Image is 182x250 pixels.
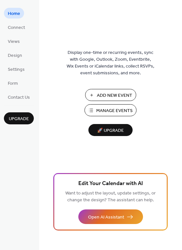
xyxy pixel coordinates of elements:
[8,52,22,59] span: Design
[4,78,22,88] a: Form
[84,104,136,116] button: Manage Events
[67,49,154,77] span: Display one-time or recurring events, sync with Google, Outlook, Zoom, Eventbrite, Wix Events or ...
[92,126,129,135] span: 🚀 Upgrade
[4,36,24,46] a: Views
[4,22,29,32] a: Connect
[4,8,24,19] a: Home
[4,64,29,74] a: Settings
[65,189,156,205] span: Want to adjust the layout, update settings, or change the design? The assistant can help.
[8,66,25,73] span: Settings
[8,10,20,17] span: Home
[8,38,20,45] span: Views
[88,214,124,221] span: Open AI Assistant
[85,89,136,101] button: Add New Event
[4,92,34,102] a: Contact Us
[8,94,30,101] span: Contact Us
[4,50,26,60] a: Design
[78,179,143,188] span: Edit Your Calendar with AI
[9,116,29,122] span: Upgrade
[8,24,25,31] span: Connect
[8,80,18,87] span: Form
[4,112,34,124] button: Upgrade
[88,124,133,136] button: 🚀 Upgrade
[96,107,133,114] span: Manage Events
[78,209,143,224] button: Open AI Assistant
[97,92,132,99] span: Add New Event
